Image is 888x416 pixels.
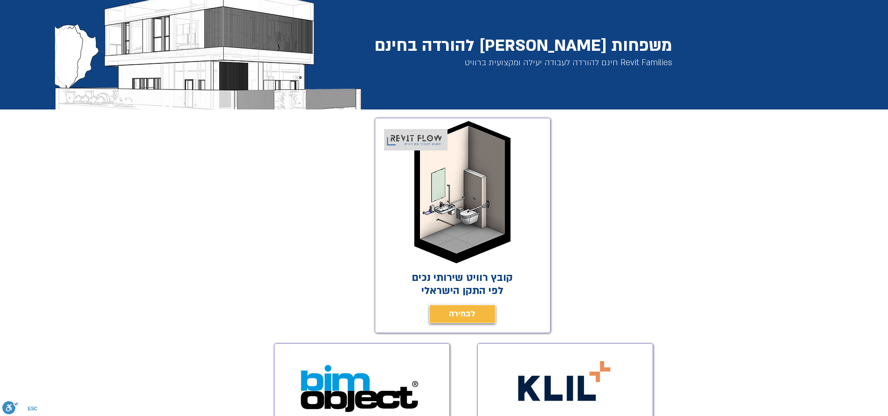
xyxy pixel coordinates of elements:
img: שירותי נכים REVIT FAMILY [405,120,520,266]
span: לפי התקן הישראלי [421,284,503,298]
span: Revit Families חינם להורדה לעבודה יעילה ומקצועית ברוויט [465,57,672,68]
img: Revit_flow_logo_פשוט_לעבוד_עם_רוויט [383,125,447,151]
span: משפחות [PERSON_NAME] להורדה בחינם [374,34,672,57]
img: Bim object משפחות רוויט בחינם [300,364,419,413]
img: קליל משפחות רוויט בחינם [513,356,617,405]
span: לבחירה [449,307,475,321]
span: קובץ רוויט שירותי נכים [412,271,513,285]
a: לבחירה [429,305,496,323]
